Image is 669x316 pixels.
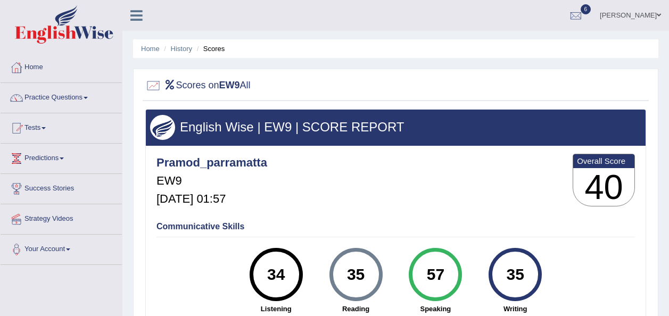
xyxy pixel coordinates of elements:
[496,252,535,297] div: 35
[156,193,267,205] h5: [DATE] 01:57
[401,304,470,314] strong: Speaking
[573,168,634,206] h3: 40
[156,156,267,169] h4: Pramod_parramatta
[321,304,391,314] strong: Reading
[577,156,631,165] b: Overall Score
[1,174,122,201] a: Success Stories
[1,53,122,79] a: Home
[1,113,122,140] a: Tests
[1,204,122,231] a: Strategy Videos
[150,120,641,134] h3: English Wise | EW9 | SCORE REPORT
[1,144,122,170] a: Predictions
[257,252,295,297] div: 34
[194,44,225,54] li: Scores
[156,222,635,231] h4: Communicative Skills
[416,252,455,297] div: 57
[242,304,311,314] strong: Listening
[141,45,160,53] a: Home
[219,80,240,90] b: EW9
[150,115,175,140] img: wings.png
[1,235,122,261] a: Your Account
[336,252,375,297] div: 35
[481,304,550,314] strong: Writing
[581,4,591,14] span: 6
[156,174,267,187] h5: EW9
[145,78,251,94] h2: Scores on All
[171,45,192,53] a: History
[1,83,122,110] a: Practice Questions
